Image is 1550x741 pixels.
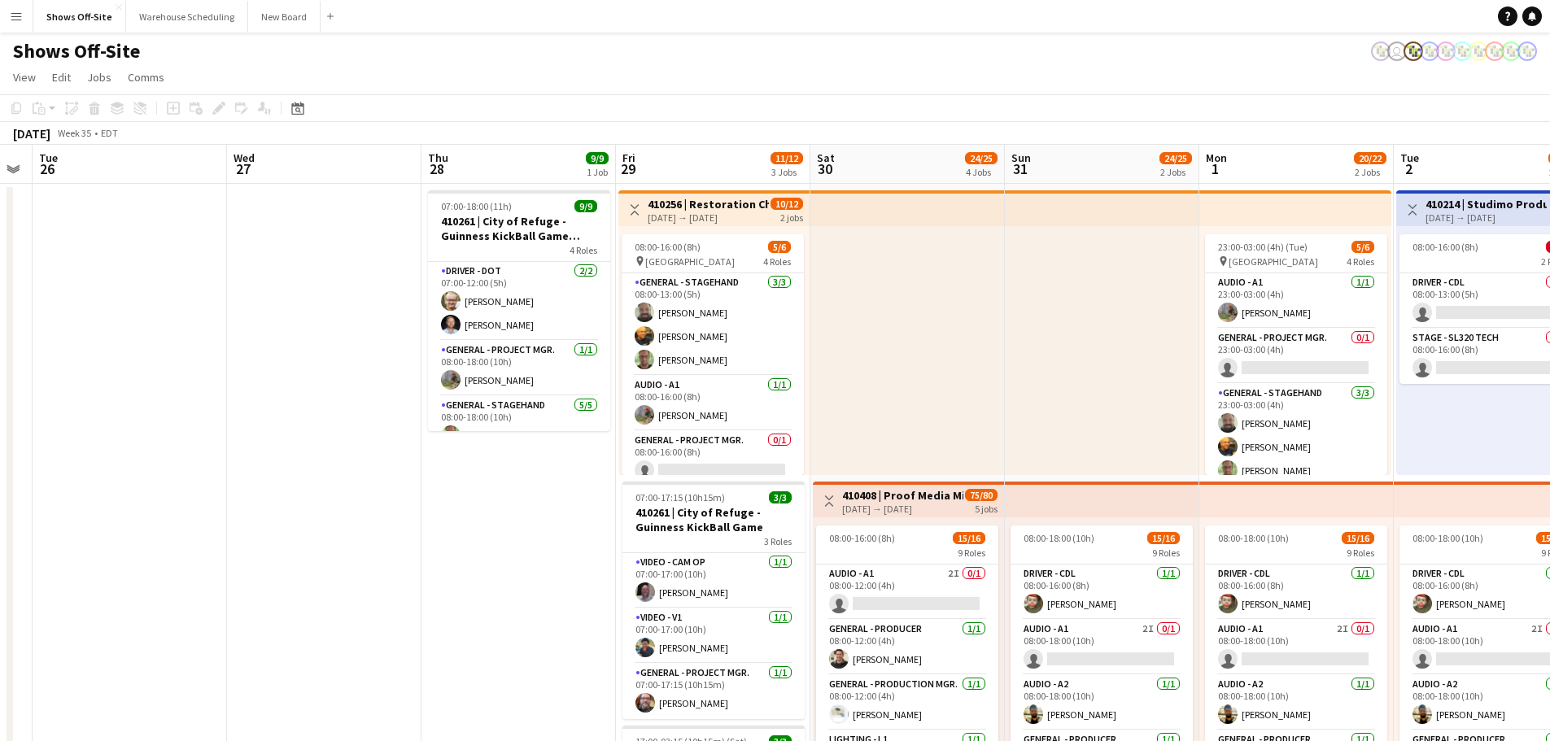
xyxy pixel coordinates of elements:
[1452,41,1472,61] app-user-avatar: Labor Coordinator
[1387,41,1407,61] app-user-avatar: Toryn Tamborello
[1420,41,1439,61] app-user-avatar: Labor Coordinator
[87,70,111,85] span: Jobs
[1517,41,1537,61] app-user-avatar: Labor Coordinator
[1501,41,1521,61] app-user-avatar: Labor Coordinator
[126,1,248,33] button: Warehouse Scheduling
[121,67,171,88] a: Comms
[248,1,321,33] button: New Board
[128,70,164,85] span: Comms
[33,1,126,33] button: Shows Off-Site
[13,70,36,85] span: View
[1436,41,1456,61] app-user-avatar: Labor Coordinator
[7,67,42,88] a: View
[81,67,118,88] a: Jobs
[1485,41,1504,61] app-user-avatar: Labor Coordinator
[1371,41,1391,61] app-user-avatar: Labor Coordinator
[1404,41,1423,61] app-user-avatar: Labor Coordinator
[101,127,118,139] div: EDT
[46,67,77,88] a: Edit
[13,125,50,142] div: [DATE]
[54,127,94,139] span: Week 35
[13,39,140,63] h1: Shows Off-Site
[52,70,71,85] span: Edit
[1469,41,1488,61] app-user-avatar: Labor Coordinator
